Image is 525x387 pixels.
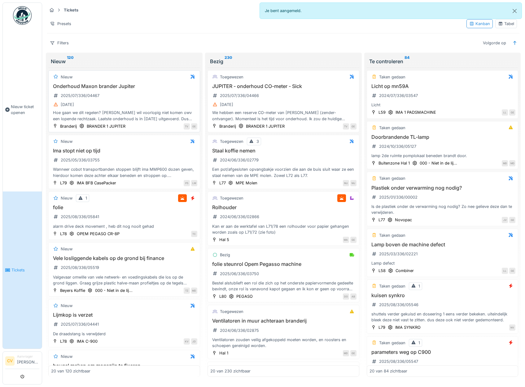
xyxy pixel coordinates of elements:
div: alarm drive deck movement , heb dit nog nooit gehad [51,223,197,229]
h3: beugel maken om magazijn te fixeren [51,363,197,369]
div: Taken gedaan [379,74,405,80]
div: Nieuw [51,58,198,65]
div: 2024/06/336/02866 [220,214,259,220]
div: MPE Molen [236,180,257,186]
h3: folie [51,204,197,210]
div: NV [509,324,515,331]
div: Bezig [220,252,230,258]
div: Nieuw [61,354,72,359]
div: Taken gedaan [379,175,405,181]
h3: Onderhoud Maxon brander Jupiter [51,83,197,89]
h3: Vele losliggende kabels op de grond bij finance [51,255,197,261]
div: Nieuw [61,195,72,201]
div: L58 [378,268,386,274]
div: IMA BFB CasePacker [77,180,116,186]
div: Branderij [219,123,236,129]
h3: Rolhouder [210,204,357,210]
a: Tickets [3,191,42,349]
span: Tickets [11,267,39,273]
div: L77 [378,217,385,223]
div: 000 - Niet in de lij... [420,160,457,166]
div: TZ [184,288,190,294]
div: Toegewezen [220,139,243,144]
div: L79 [60,180,67,186]
div: Taken gedaan [379,232,405,238]
div: MJ [343,180,349,186]
div: Novopac [395,217,412,223]
div: Is de plastiek onder de verwarming nog nodig? Zo nee gelieve deze dan te verwijderen. [370,204,516,215]
div: 2025/01/336/00002 [379,194,418,200]
h3: parameters weg op C900 [370,349,516,355]
div: JV [502,217,508,223]
div: 2025/07/336/04441 [61,321,99,327]
div: Taken gedaan [379,283,405,289]
li: CV [5,356,15,366]
div: Hal 1 [219,350,228,356]
div: AB [350,293,357,300]
div: TV [343,123,349,130]
div: Branderij [60,123,77,129]
div: MD [509,160,515,166]
div: Te controleren [369,58,516,65]
h3: folie steunrol Opem Pegasso machine [210,261,357,267]
div: L78 [60,231,67,237]
div: Nieuw [61,74,72,80]
div: 20 van 120 zichtbaar [51,368,90,374]
div: Nieuw [61,303,72,309]
div: 2025/03/336/02221 [379,251,418,257]
div: OPEM PEGASO CR-8P [77,231,120,237]
div: 000 - Niet in de lij... [95,288,133,293]
div: 2024/10/336/05127 [379,143,416,149]
div: MD [191,288,197,294]
div: Combiner [396,268,414,274]
div: 1 [418,283,420,289]
div: De draadstang is verwijderd [51,331,197,337]
div: [DATE] [220,102,233,108]
div: Kanban [469,21,490,27]
img: Badge_color-CXgf-gQk.svg [13,6,32,25]
div: [DATE] [61,102,74,108]
div: DO [343,293,349,300]
h3: Ima stopt niet op tijd [51,148,197,154]
h3: JUPITER - onderhoud CO-meter - Sick [210,83,357,89]
div: 20 van 230 zichtbaar [210,368,251,374]
div: 2025/07/336/04467 [61,93,99,99]
div: 1 [85,195,87,201]
div: 2025/07/336/04466 [220,93,259,99]
a: Nieuw ticket openen [3,28,42,191]
div: L80 [219,293,226,299]
h3: Plastiek onder verwarming nog nodig? [370,185,516,191]
li: [PERSON_NAME] [17,354,39,367]
div: 20 van 84 zichtbaar [370,368,407,374]
div: MD [502,160,508,166]
div: MD [343,350,349,356]
div: 1 [418,340,420,346]
div: Valgevaar omwille van vele netwerk- en voedingskabels die los op de grond liggen. Graag grijze pl... [51,274,197,286]
div: 2024/07/336/03547 [379,93,418,99]
h3: Doorbrandende TL-lamp [370,134,516,140]
div: Wanneer cobot transportbanden stoppen blijft ima MMP600 dozen geven, hierdoor komen deze achter e... [51,166,197,178]
div: Een pot/afgesloten opvangbakje voorzien die aan de buis sluit waar ze een staal nemen van de MPE ... [210,166,357,178]
h3: Lijmkop is verzet [51,312,197,318]
div: Filters [47,38,72,47]
h3: kuisen synkro [370,292,516,298]
h3: Licht op mn59A [370,83,516,89]
div: L78 [60,338,67,344]
div: Beyers Koffie [60,288,85,293]
div: Aanvrager [17,354,39,359]
div: L79 [378,324,385,330]
div: Nieuw [61,246,72,252]
div: Hoe gaan we dit regelen? [PERSON_NAME] wil voorlopig niet komen owv een lopende rechtzaak. Laatst... [51,110,197,121]
div: 2025/06/336/03750 [220,271,259,277]
div: 2025/08/336/05547 [379,358,418,364]
div: shuttels verder gekuisd en doseering 1 eens verder bekeken. uiteindelijk bleek deze niet vast te ... [370,311,516,323]
div: Ventilatoren zouden veilig afgekoppeld moeten worden, en roosters en schoepen gereinigd worden. [210,337,357,349]
div: lamp 2de ruimte pomplokaal beneden brandt door. [370,153,516,159]
div: IMA SYNKRO [395,324,421,330]
strong: Tickets [61,7,81,13]
div: GE [509,268,515,274]
div: GE [350,350,357,356]
div: Toegewezen [220,309,243,314]
div: We hebben een reserve CO-meter van [PERSON_NAME] (zender-ontvanger). Momenteel is het tijd voor o... [210,110,357,121]
span: Nieuw ticket openen [11,104,39,116]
